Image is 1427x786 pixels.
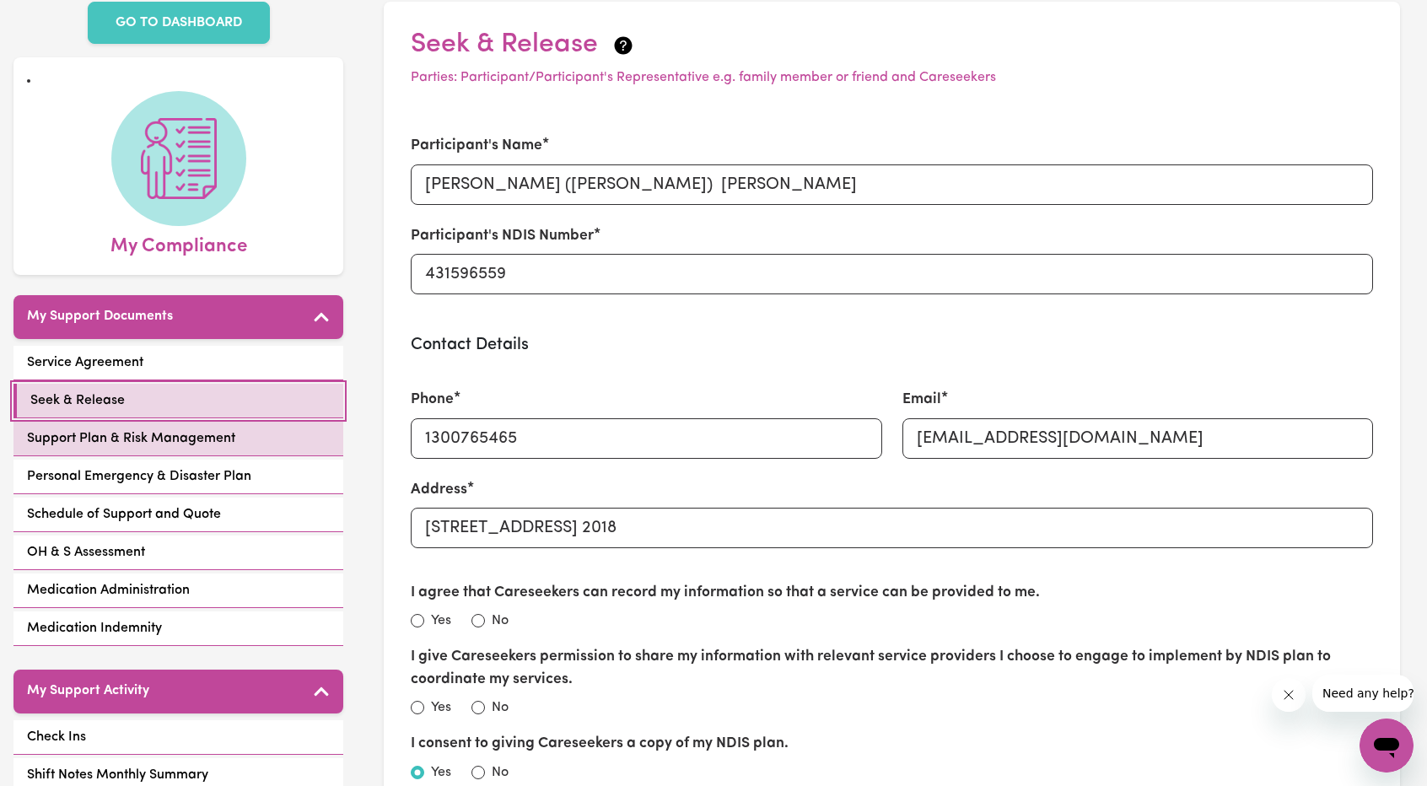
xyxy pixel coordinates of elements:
span: Service Agreement [27,353,143,373]
label: Yes [431,697,451,718]
label: No [492,697,509,718]
a: Schedule of Support and Quote [13,498,343,532]
a: Seek & Release [13,384,343,418]
a: My Compliance [27,91,330,261]
label: Yes [431,611,451,631]
span: OH & S Assessment [27,542,145,563]
a: Service Agreement [13,346,343,380]
iframe: Close message [1272,678,1306,712]
label: Email [902,389,941,411]
label: I consent to giving Careseekers a copy of my NDIS plan. [411,733,789,755]
span: Medication Administration [27,580,190,600]
label: No [492,611,509,631]
button: My Support Activity [13,670,343,713]
span: Personal Emergency & Disaster Plan [27,466,251,487]
h3: Contact Details [411,335,1373,355]
span: Support Plan & Risk Management [27,428,235,449]
a: GO TO DASHBOARD [88,2,270,44]
h2: Seek & Release [411,29,1373,61]
h5: My Support Documents [27,309,173,325]
iframe: Button to launch messaging window [1360,719,1414,773]
label: I give Careseekers permission to share my information with relevant service providers I choose to... [411,646,1373,691]
a: Support Plan & Risk Management [13,422,343,456]
a: Medication Indemnity [13,611,343,646]
a: OH & S Assessment [13,536,343,570]
span: Check Ins [27,727,86,747]
span: Need any help? [10,12,102,25]
a: Personal Emergency & Disaster Plan [13,460,343,494]
a: Medication Administration [13,573,343,608]
label: I agree that Careseekers can record my information so that a service can be provided to me. [411,582,1040,604]
span: Schedule of Support and Quote [27,504,221,525]
label: Yes [431,762,451,783]
label: Participant's NDIS Number [411,225,594,247]
p: Parties: Participant/Participant's Representative e.g. family member or friend and Careseekers [411,67,1373,88]
span: Medication Indemnity [27,618,162,638]
button: My Support Documents [13,295,343,339]
label: Address [411,479,467,501]
label: Participant's Name [411,135,542,157]
h5: My Support Activity [27,683,149,699]
span: Seek & Release [30,390,125,411]
span: Shift Notes Monthly Summary [27,765,208,785]
iframe: Message from company [1312,675,1414,712]
label: No [492,762,509,783]
span: My Compliance [110,226,247,261]
label: Phone [411,389,454,411]
a: Check Ins [13,720,343,755]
